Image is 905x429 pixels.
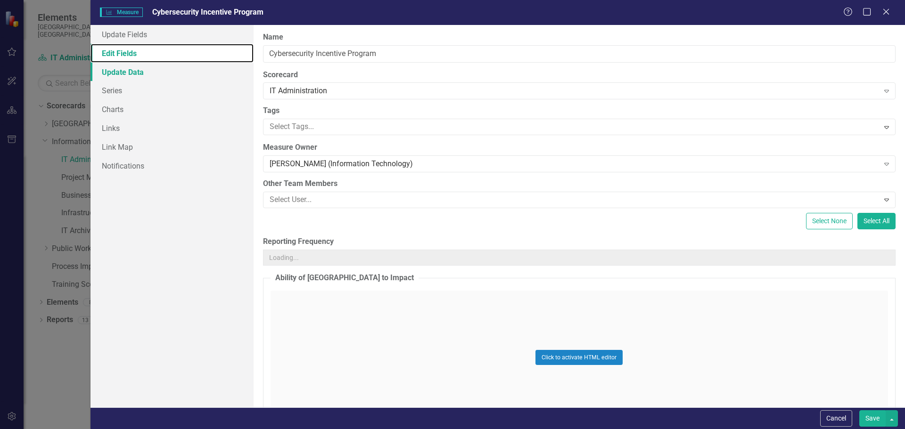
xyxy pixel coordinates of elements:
a: Edit Fields [90,44,254,63]
div: [PERSON_NAME] (Information Technology) [270,159,879,170]
input: Loading... [263,250,896,266]
a: Links [90,119,254,138]
label: Other Team Members [263,178,896,189]
legend: Ability of [GEOGRAPHIC_DATA] to Impact [271,273,419,283]
a: Charts [90,100,254,119]
a: Update Fields [90,25,254,44]
span: Measure [100,8,143,17]
label: Reporting Frequency [263,236,896,247]
label: Scorecard [263,70,896,81]
button: Select All [857,213,896,229]
a: Notifications [90,156,254,175]
a: Series [90,81,254,100]
span: Cybersecurity Incentive Program [152,8,263,16]
button: Save [859,410,886,427]
label: Name [263,32,896,43]
a: Link Map [90,138,254,156]
input: Measure Name [263,45,896,63]
div: IT Administration [270,86,879,97]
label: Measure Owner [263,142,896,153]
button: Click to activate HTML editor [535,350,623,365]
button: Cancel [820,410,852,427]
label: Tags [263,105,896,116]
button: Select None [806,213,853,229]
a: Update Data [90,63,254,81]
